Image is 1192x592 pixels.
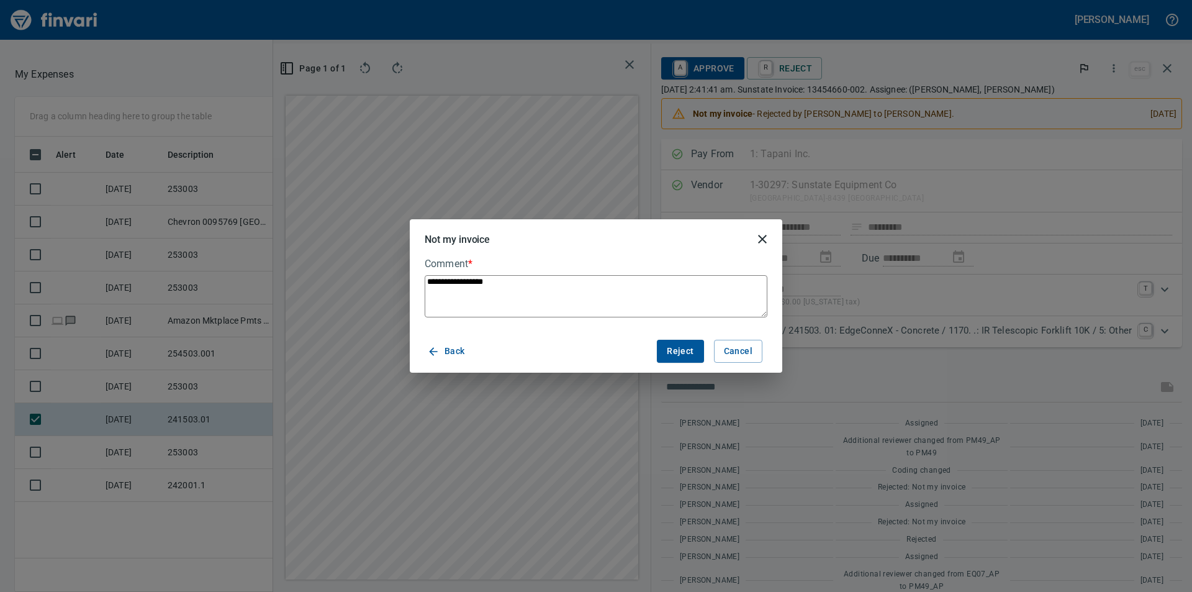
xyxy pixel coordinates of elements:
[425,233,490,246] h5: Not my invoice
[425,340,470,363] button: Back
[747,224,777,254] button: close
[667,344,693,359] span: Reject
[714,340,762,363] button: Cancel
[430,344,465,359] span: Back
[724,344,752,359] span: Cancel
[657,340,703,363] button: Reject
[425,259,767,269] label: Comment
